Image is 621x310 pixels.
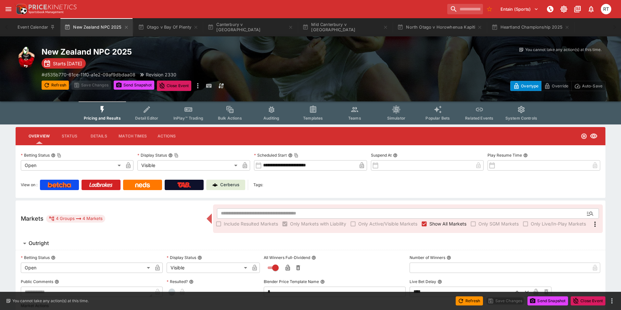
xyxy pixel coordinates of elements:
p: Revision 2330 [146,71,176,78]
button: Public Comments [55,279,59,284]
button: Suspend At [393,153,398,158]
span: Related Events [465,116,493,121]
button: open drawer [3,3,14,15]
label: View on : [21,180,37,190]
button: Close Event [571,296,605,305]
button: Scheduled StartCopy To Clipboard [288,153,293,158]
p: Starts [DATE] [53,60,82,67]
span: InPlay™ Trading [173,116,203,121]
div: Richard Tatton [601,4,611,14]
svg: Visible [590,132,598,140]
p: Resulted? [167,279,188,284]
span: Bulk Actions [218,116,242,121]
button: NOT Connected to PK [544,3,556,15]
button: Heartland Championship 2025 [488,18,574,36]
span: Only Markets with Liability [290,220,346,227]
button: Close Event [157,81,192,91]
button: Outright [16,237,605,250]
div: Open [21,263,152,273]
button: Notifications [585,3,597,15]
button: Betting Status [51,255,56,260]
button: Actions [152,128,181,144]
button: Richard Tatton [599,2,613,16]
p: Scheduled Start [254,152,287,158]
button: Refresh [42,81,69,90]
button: Send Snapshot [527,296,568,305]
p: Display Status [167,255,196,260]
div: Visible [167,263,249,273]
button: Auto-Save [571,81,605,91]
p: Suspend At [371,152,392,158]
img: Cerberus [212,182,218,187]
button: Betting StatusCopy To Clipboard [51,153,56,158]
img: TabNZ [177,182,191,187]
button: Copy To Clipboard [294,153,298,158]
p: Override [552,83,568,89]
button: New Zealand NPC 2025 [60,18,133,36]
button: more [194,81,202,91]
input: search [447,4,483,14]
button: Event Calendar [14,18,59,36]
h6: Outright [29,240,49,247]
div: 4 Groups 4 Markets [49,215,103,223]
button: Toggle light/dark mode [558,3,570,15]
button: Display Status [197,255,202,260]
button: No Bookmarks [484,4,495,14]
span: Detail Editor [135,116,158,121]
span: Only Active/Visible Markets [358,220,417,227]
div: Open [21,160,123,171]
button: North Otago v Horowhenua Kapiti [393,18,486,36]
button: Display StatusCopy To Clipboard [168,153,173,158]
button: Select Tenant [497,4,542,14]
span: Auditing [263,116,279,121]
button: Copy To Clipboard [174,153,179,158]
button: Canterbury v [GEOGRAPHIC_DATA] [204,18,297,36]
button: Play Resume Time [523,153,528,158]
button: Resulted? [189,279,194,284]
button: more [608,297,616,305]
p: Live Bet Delay [410,279,436,284]
span: Teams [348,116,361,121]
p: Auto-Save [582,83,602,89]
span: Popular Bets [425,116,450,121]
span: System Controls [505,116,537,121]
span: Templates [303,116,323,121]
p: Display Status [137,152,167,158]
button: Status [55,128,84,144]
button: Copy To Clipboard [57,153,61,158]
p: Copy To Clipboard [42,71,135,78]
button: Documentation [572,3,583,15]
div: Event type filters [79,101,542,124]
span: Pricing and Results [84,116,121,121]
p: You cannot take any action(s) at this time. [12,298,89,304]
button: Overview [23,128,55,144]
p: All Winners Full-Dividend [264,255,310,260]
img: PriceKinetics [29,5,77,9]
span: Show All Markets [429,220,466,227]
button: Mid Canterbury v [GEOGRAPHIC_DATA] [298,18,392,36]
p: Play Resume Time [488,152,522,158]
p: Blender Price Template Name [264,279,319,284]
button: Number of Winners [447,255,451,260]
img: Sportsbook Management [29,11,64,14]
span: Simulator [387,116,405,121]
button: All Winners Full-Dividend [311,255,316,260]
span: Only Live/In-Play Markets [531,220,586,227]
img: rugby_union.png [16,47,36,68]
svg: Open [581,133,587,139]
button: Open [584,208,596,219]
button: Live Bet Delay [437,279,442,284]
h5: Markets [21,215,44,222]
div: Start From [510,81,605,91]
span: Include Resulted Markets [224,220,278,227]
img: Ladbrokes [89,182,113,187]
button: Match Times [113,128,152,144]
img: Betcha [48,182,71,187]
img: Neds [135,182,150,187]
button: Send Snapshot [114,81,154,90]
label: Tags: [253,180,263,190]
a: Cerberus [206,180,245,190]
button: Override [541,81,571,91]
p: Betting Status [21,255,50,260]
button: Refresh [456,296,483,305]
